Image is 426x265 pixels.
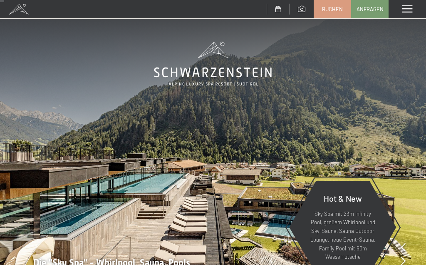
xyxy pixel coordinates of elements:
p: Sky Spa mit 23m Infinity Pool, großem Whirlpool und Sky-Sauna, Sauna Outdoor Lounge, neue Event-S... [310,210,376,262]
a: Anfragen [352,0,388,18]
span: Anfragen [357,5,384,13]
span: Buchen [322,5,343,13]
a: Buchen [314,0,351,18]
span: Hot & New [324,193,362,203]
